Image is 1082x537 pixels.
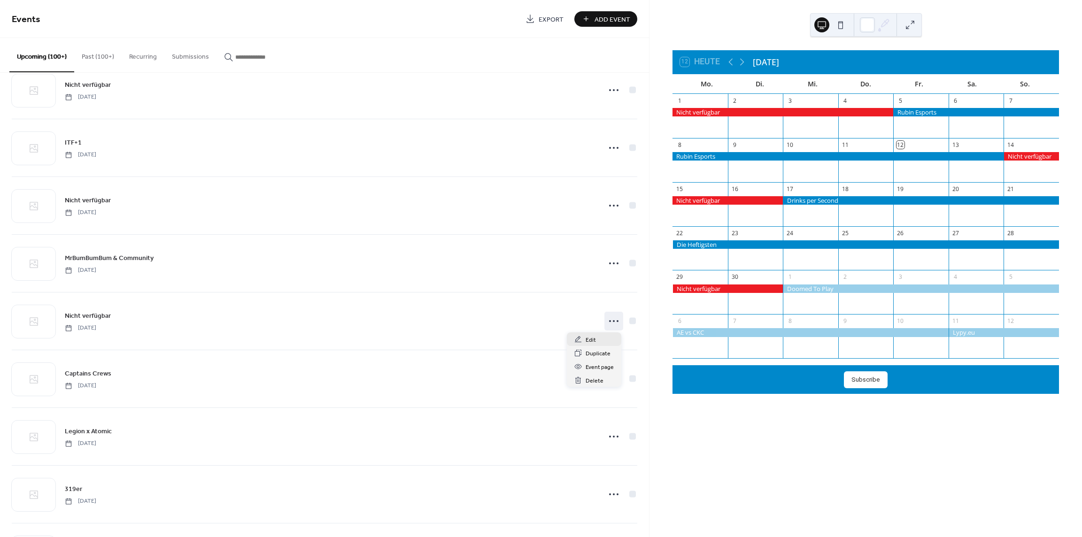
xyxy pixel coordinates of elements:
div: 2 [842,273,850,281]
div: 29 [676,273,684,281]
span: Delete [586,376,603,386]
div: Rubin Esports [893,108,1059,116]
div: Die Heftigsten [672,240,1059,249]
a: Nicht verfügbar [65,310,111,321]
a: Captains Crews [65,368,111,379]
div: 30 [731,273,739,281]
div: So. [998,74,1051,93]
span: Export [539,15,564,24]
span: Legion x Atomic [65,427,112,437]
div: Sa. [945,74,998,93]
div: Nicht verfügbar [672,108,893,116]
div: 22 [676,229,684,237]
span: Nicht verfügbar [65,80,111,90]
div: [DATE] [753,56,779,68]
span: [DATE] [65,497,96,506]
span: Captains Crews [65,369,111,379]
span: 319er [65,484,82,494]
span: [DATE] [65,208,96,217]
div: 2 [731,97,739,105]
button: Recurring [122,38,164,71]
div: 26 [897,229,904,237]
div: 16 [731,185,739,193]
span: ITF+1 [65,138,82,148]
span: [DATE] [65,151,96,159]
span: [DATE] [65,439,96,448]
div: 15 [676,185,684,193]
div: 23 [731,229,739,237]
span: MrBumBumBum & Community [65,253,154,263]
span: [DATE] [65,324,96,332]
a: Legion x Atomic [65,426,112,437]
span: [DATE] [65,266,96,275]
div: 21 [1007,185,1015,193]
div: 10 [786,141,794,149]
button: Upcoming (100+) [9,38,74,72]
div: 17 [786,185,794,193]
div: 11 [952,317,960,325]
div: 19 [897,185,904,193]
div: 9 [842,317,850,325]
div: Lypy.eu [949,328,1059,337]
div: Mo. [680,74,733,93]
div: Mi. [786,74,839,93]
div: 7 [731,317,739,325]
button: Submissions [164,38,216,71]
div: 6 [952,97,960,105]
div: 12 [897,141,904,149]
div: 4 [952,273,960,281]
span: Nicht verfügbar [65,311,111,321]
div: Di. [733,74,786,93]
span: [DATE] [65,93,96,101]
div: Do. [839,74,892,93]
div: 11 [842,141,850,149]
div: 1 [786,273,794,281]
div: 3 [897,273,904,281]
div: 12 [1007,317,1015,325]
div: 20 [952,185,960,193]
div: 18 [842,185,850,193]
a: Export [518,11,571,27]
div: Nicht verfügbar [672,284,783,293]
span: Event page [586,362,614,372]
a: MrBumBumBum & Community [65,253,154,263]
div: AE vs CKC [672,328,949,337]
div: 9 [731,141,739,149]
div: Nicht verfügbar [672,196,783,205]
a: Nicht verfügbar [65,79,111,90]
span: Edit [586,335,596,345]
span: Add Event [595,15,630,24]
div: 25 [842,229,850,237]
div: 4 [842,97,850,105]
span: Events [12,10,40,29]
div: 7 [1007,97,1015,105]
div: Nicht verfügbar [1004,152,1059,161]
a: 319er [65,483,82,494]
div: Rubin Esports [672,152,1004,161]
div: 24 [786,229,794,237]
div: Drinks per Second [783,196,1059,205]
button: Add Event [574,11,637,27]
div: 6 [676,317,684,325]
div: 1 [676,97,684,105]
div: 5 [897,97,904,105]
div: 5 [1007,273,1015,281]
div: 27 [952,229,960,237]
span: Nicht verfügbar [65,196,111,206]
div: 10 [897,317,904,325]
div: 14 [1007,141,1015,149]
div: 13 [952,141,960,149]
a: ITF+1 [65,137,82,148]
span: Duplicate [586,349,611,359]
div: 8 [676,141,684,149]
a: Nicht verfügbar [65,195,111,206]
div: 8 [786,317,794,325]
div: Doomed To Play [783,284,1059,293]
button: Subscribe [844,371,888,388]
span: [DATE] [65,382,96,390]
div: Fr. [892,74,945,93]
div: 28 [1007,229,1015,237]
button: Past (100+) [74,38,122,71]
div: 3 [786,97,794,105]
